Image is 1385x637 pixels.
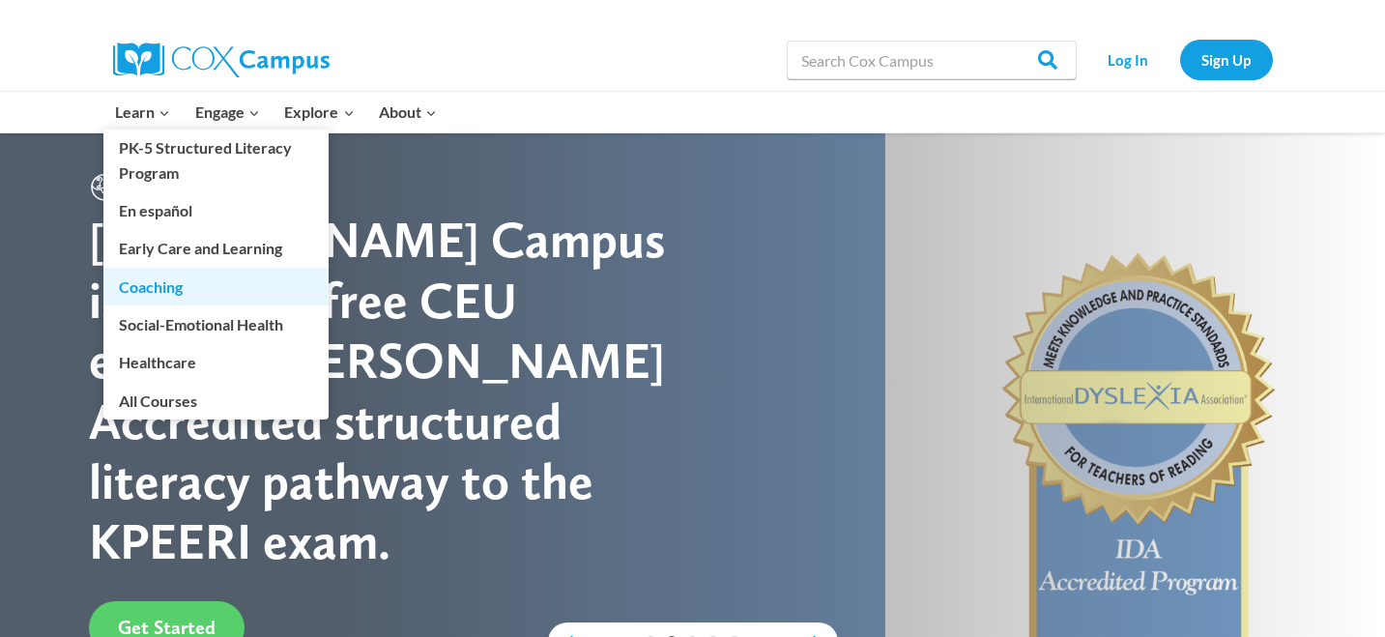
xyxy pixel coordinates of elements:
div: [PERSON_NAME] Campus is the only free CEU earning, [PERSON_NAME] Accredited structured literacy p... [89,210,693,571]
input: Search Cox Campus [787,41,1077,79]
a: Healthcare [103,344,329,381]
a: All Courses [103,382,329,419]
a: Log In [1086,40,1170,79]
img: Cox Campus [113,43,330,77]
nav: Primary Navigation [103,92,449,132]
a: Early Care and Learning [103,230,329,267]
button: Child menu of Learn [103,92,184,132]
nav: Secondary Navigation [1086,40,1273,79]
a: Coaching [103,268,329,304]
button: Child menu of Engage [183,92,273,132]
a: PK-5 Structured Literacy Program [103,130,329,191]
a: Social-Emotional Health [103,306,329,343]
button: Child menu of About [366,92,449,132]
a: En español [103,192,329,229]
button: Child menu of Explore [273,92,367,132]
a: Sign Up [1180,40,1273,79]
